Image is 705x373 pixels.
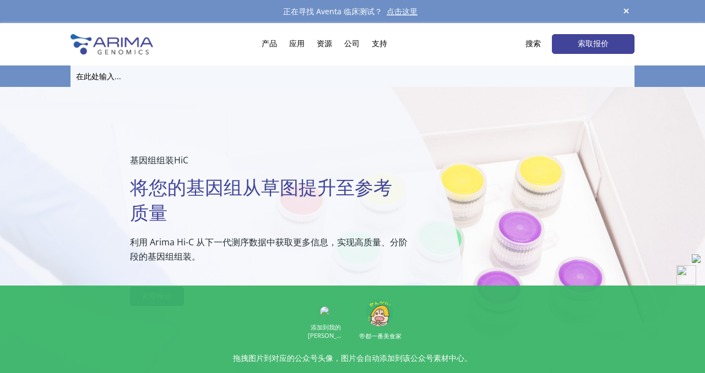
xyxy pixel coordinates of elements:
input: 植物 [3,287,10,294]
font: 人类 [13,243,28,253]
input: 在此处输入... [70,65,634,87]
input: 其他（请描述） [3,301,10,308]
font: 脊椎动物 [13,257,44,267]
img: Arima-Genomics-徽标 [70,34,153,54]
input: 人类 [3,244,10,251]
font: 利用 Arima Hi-C 从下一代测序数据中获取更多信息，实现高质量、分阶段的基因组组装。 [130,236,408,262]
font: 点击这里 [387,6,417,17]
font: 基因组组装HiC [130,154,188,166]
font: 无脊椎动物 [13,271,51,282]
font: 搜索 [525,39,541,48]
input: 无脊椎动物 [3,272,10,279]
font: 植物 [13,286,28,296]
font: 将您的基因组从草图提升至参考质量 [130,177,392,225]
a: 点击这里 [382,6,422,17]
input: 脊椎动物 [3,258,10,265]
font: 其他（请描述） [13,300,67,310]
font: 正在寻找 Aventa 临床测试？ [283,6,382,17]
a: 索取报价 [552,34,634,54]
font: 索取报价 [578,39,609,48]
